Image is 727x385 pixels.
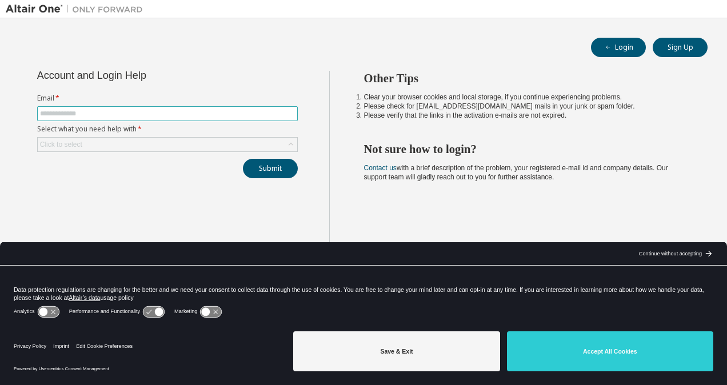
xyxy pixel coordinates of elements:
label: Select what you need help with [37,125,298,134]
label: Email [37,94,298,103]
button: Login [591,38,646,57]
h2: Other Tips [364,71,688,86]
button: Sign Up [653,38,708,57]
div: Account and Login Help [37,71,246,80]
span: with a brief description of the problem, your registered e-mail id and company details. Our suppo... [364,164,668,181]
a: Contact us [364,164,397,172]
img: Altair One [6,3,149,15]
li: Clear your browser cookies and local storage, if you continue experiencing problems. [364,93,688,102]
li: Please verify that the links in the activation e-mails are not expired. [364,111,688,120]
li: Please check for [EMAIL_ADDRESS][DOMAIN_NAME] mails in your junk or spam folder. [364,102,688,111]
h2: Not sure how to login? [364,142,688,157]
div: Click to select [40,140,82,149]
div: Click to select [38,138,297,151]
button: Submit [243,159,298,178]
